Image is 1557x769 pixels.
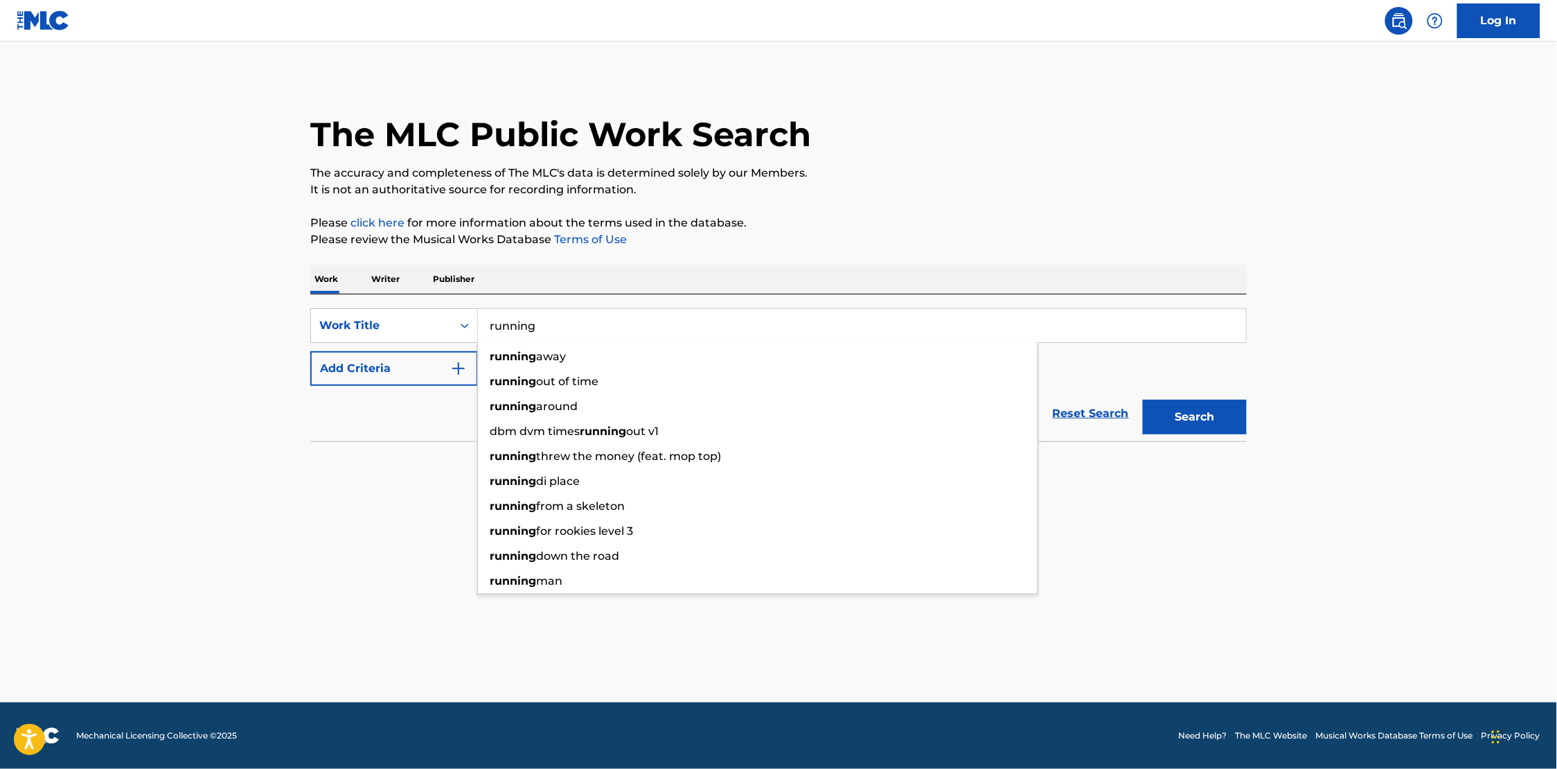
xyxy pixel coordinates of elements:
a: Privacy Policy [1482,730,1540,742]
img: help [1427,12,1443,29]
span: di place [536,475,580,488]
a: Need Help? [1179,730,1227,742]
a: Public Search [1385,7,1413,35]
strong: running [580,425,626,438]
a: click here [350,216,404,229]
img: search [1391,12,1407,29]
p: The accuracy and completeness of The MLC's data is determined solely by our Members. [310,165,1247,182]
strong: running [490,400,536,413]
strong: running [490,450,536,463]
iframe: Chat Widget [1488,702,1557,769]
strong: running [490,350,536,363]
a: Musical Works Database Terms of Use [1316,730,1473,742]
h1: The MLC Public Work Search [310,114,811,155]
p: Writer [367,265,404,294]
form: Search Form [310,308,1247,441]
p: Please review the Musical Works Database [310,231,1247,248]
img: MLC Logo [17,10,70,30]
a: Reset Search [1046,398,1136,429]
p: It is not an authoritative source for recording information. [310,182,1247,198]
strong: running [490,475,536,488]
strong: running [490,500,536,513]
span: for rookies level 3 [536,524,633,538]
span: from a skeleton [536,500,625,513]
a: Terms of Use [551,233,627,246]
span: around [536,400,578,413]
strong: running [490,375,536,388]
span: out v1 [626,425,659,438]
a: The MLC Website [1236,730,1308,742]
strong: running [490,524,536,538]
div: Work Title [319,317,444,334]
p: Please for more information about the terms used in the database. [310,215,1247,231]
span: man [536,574,562,587]
p: Publisher [429,265,479,294]
a: Log In [1457,3,1540,38]
span: down the road [536,549,619,563]
strong: running [490,549,536,563]
div: Help [1421,7,1449,35]
span: dbm dvm times [490,425,580,438]
span: away [536,350,566,363]
img: 9d2ae6d4665cec9f34b9.svg [450,360,467,377]
button: Add Criteria [310,351,478,386]
img: logo [17,727,60,744]
strong: running [490,574,536,587]
span: out of time [536,375,598,388]
p: Work [310,265,342,294]
span: threw the money (feat. mop top) [536,450,721,463]
div: Drag [1492,716,1500,758]
span: Mechanical Licensing Collective © 2025 [76,730,237,742]
button: Search [1143,400,1247,434]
